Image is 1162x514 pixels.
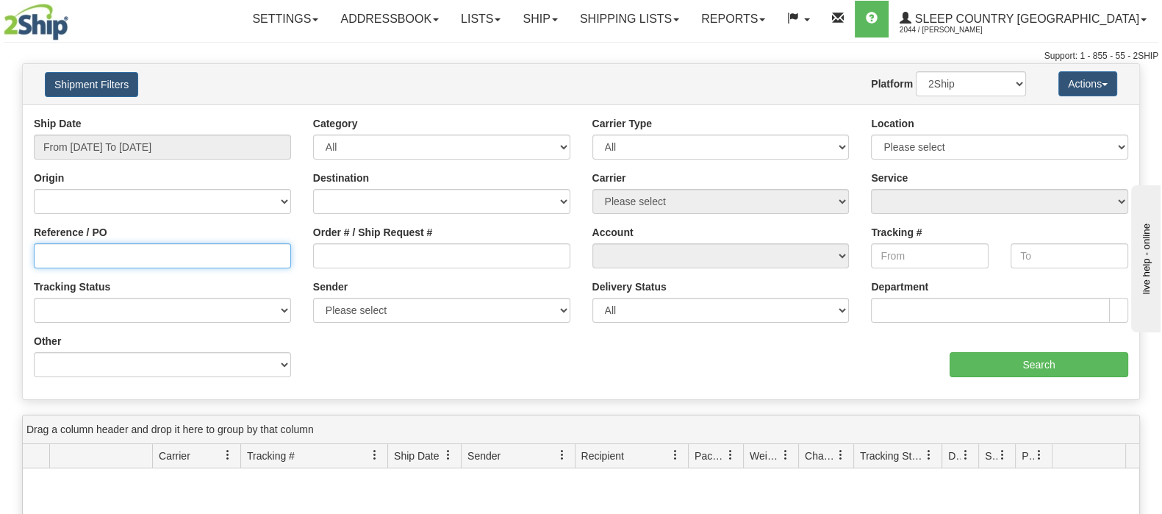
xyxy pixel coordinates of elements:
div: Support: 1 - 855 - 55 - 2SHIP [4,50,1158,63]
a: Sender filter column settings [550,443,575,468]
label: Sender [313,279,348,294]
a: Tracking Status filter column settings [917,443,942,468]
span: Pickup Status [1022,449,1034,463]
label: Location [871,116,914,131]
span: Sender [467,449,501,463]
label: Account [592,225,634,240]
span: Tracking # [247,449,295,463]
label: Other [34,334,61,349]
a: Carrier filter column settings [215,443,240,468]
label: Delivery Status [592,279,667,294]
label: Tracking # [871,225,922,240]
a: Settings [241,1,329,38]
iframe: chat widget [1128,182,1161,332]
label: Platform [871,76,913,91]
a: Reports [690,1,776,38]
a: Recipient filter column settings [663,443,688,468]
label: Destination [313,171,369,185]
button: Shipment Filters [45,72,138,97]
a: Charge filter column settings [828,443,853,468]
label: Reference / PO [34,225,107,240]
a: Tracking # filter column settings [362,443,387,468]
span: Charge [805,449,836,463]
span: Recipient [581,449,624,463]
a: Addressbook [329,1,450,38]
span: Shipment Issues [985,449,997,463]
a: Ship [512,1,568,38]
label: Category [313,116,358,131]
span: Ship Date [394,449,439,463]
div: grid grouping header [23,415,1139,444]
label: Carrier Type [592,116,652,131]
label: Service [871,171,908,185]
span: Tracking Status [860,449,924,463]
a: Sleep Country [GEOGRAPHIC_DATA] 2044 / [PERSON_NAME] [889,1,1158,38]
a: Shipment Issues filter column settings [990,443,1015,468]
label: Department [871,279,928,294]
img: logo2044.jpg [4,4,68,40]
span: 2044 / [PERSON_NAME] [900,23,1010,38]
span: Sleep Country [GEOGRAPHIC_DATA] [911,13,1139,25]
span: Delivery Status [948,449,961,463]
button: Actions [1058,71,1117,96]
a: Shipping lists [569,1,690,38]
input: From [871,243,989,268]
a: Weight filter column settings [773,443,798,468]
span: Weight [750,449,781,463]
label: Origin [34,171,64,185]
span: Carrier [159,449,190,463]
a: Ship Date filter column settings [436,443,461,468]
a: Lists [450,1,512,38]
label: Carrier [592,171,626,185]
a: Packages filter column settings [718,443,743,468]
span: Packages [695,449,725,463]
a: Delivery Status filter column settings [953,443,978,468]
a: Pickup Status filter column settings [1027,443,1052,468]
label: Order # / Ship Request # [313,225,433,240]
input: Search [950,352,1128,377]
label: Tracking Status [34,279,110,294]
label: Ship Date [34,116,82,131]
input: To [1011,243,1128,268]
div: live help - online [11,13,136,24]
